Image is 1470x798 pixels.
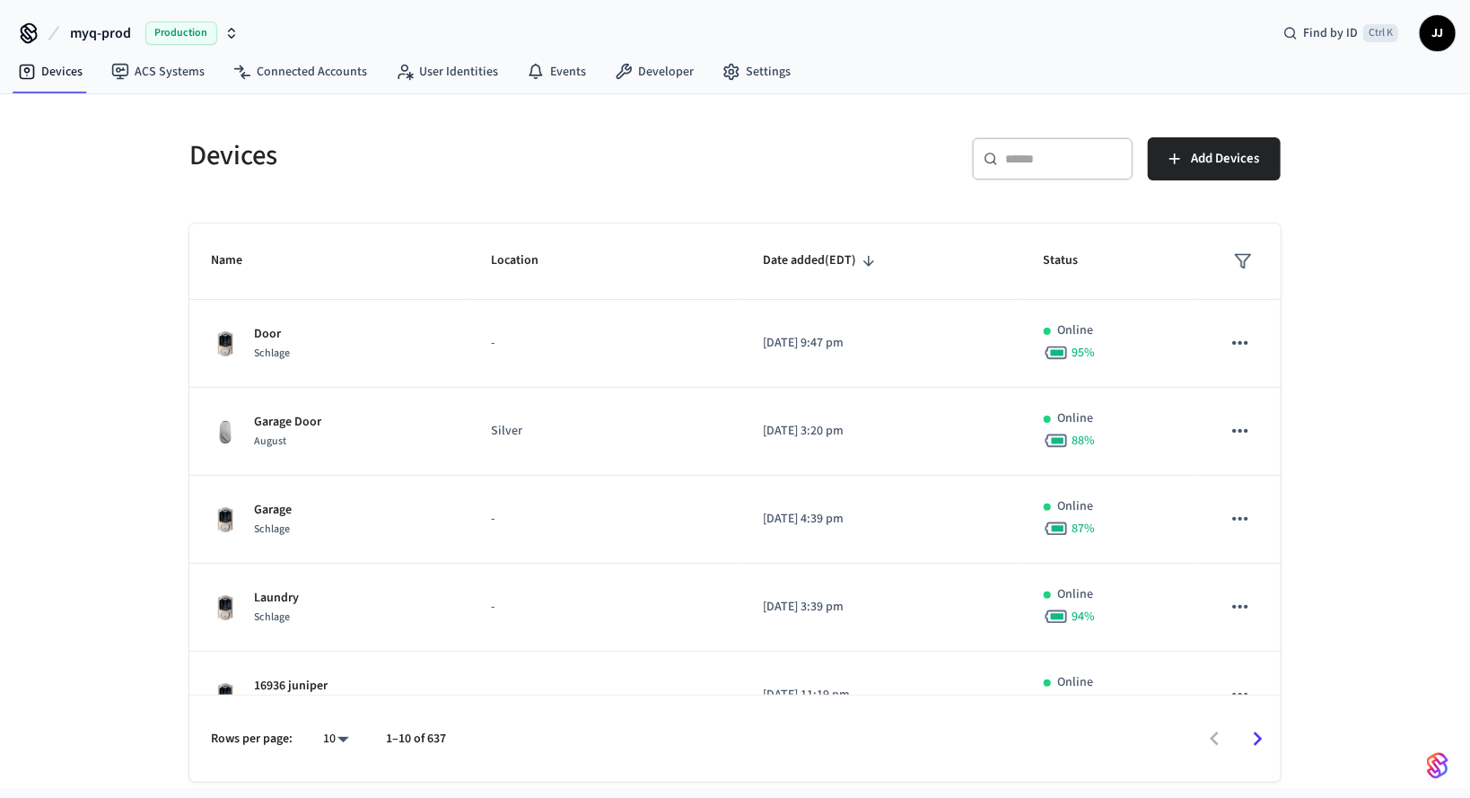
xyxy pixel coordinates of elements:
p: Rows per page: [211,730,293,749]
h5: Devices [189,137,724,174]
img: August Wifi Smart Lock 3rd Gen, Silver, Front [211,417,240,446]
p: [DATE] 3:20 pm [764,422,1001,441]
span: Status [1044,247,1102,275]
div: 10 [314,726,357,752]
span: Find by ID [1303,24,1358,42]
p: - [491,334,720,353]
p: - [491,598,720,617]
p: Door [254,325,290,344]
a: Connected Accounts [219,56,381,88]
span: 95 % [1072,344,1096,362]
img: Schlage Sense Smart Deadbolt with Camelot Trim, Front [211,681,240,710]
button: JJ [1420,15,1456,51]
p: [DATE] 11:19 pm [764,686,1001,705]
img: SeamLogoGradient.69752ec5.svg [1427,751,1448,780]
span: Name [211,247,266,275]
img: Schlage Sense Smart Deadbolt with Camelot Trim, Front [211,329,240,358]
img: Schlage Sense Smart Deadbolt with Camelot Trim, Front [211,505,240,534]
p: - [491,510,720,529]
p: Silver [491,422,720,441]
p: - [491,686,720,705]
p: 1–10 of 637 [386,730,446,749]
p: Online [1058,673,1094,692]
p: Online [1058,585,1094,604]
a: User Identities [381,56,512,88]
span: JJ [1422,17,1454,49]
span: Ctrl K [1363,24,1398,42]
span: Schlage [254,346,290,361]
a: Events [512,56,600,88]
a: Devices [4,56,97,88]
span: myq-prod [70,22,131,44]
p: Garage Door [254,413,321,432]
span: Schlage [254,522,290,537]
span: 88 % [1072,432,1096,450]
span: Date added(EDT) [764,247,880,275]
p: Online [1058,409,1094,428]
a: Settings [708,56,805,88]
p: 16936 juniper [254,677,328,696]
button: Add Devices [1148,137,1281,180]
p: [DATE] 9:47 pm [764,334,1001,353]
p: Online [1058,321,1094,340]
p: [DATE] 4:39 pm [764,510,1001,529]
span: 94 % [1072,608,1096,626]
p: [DATE] 3:39 pm [764,598,1001,617]
a: Developer [600,56,708,88]
p: Garage [254,501,292,520]
button: Go to next page [1237,718,1279,760]
p: Online [1058,497,1094,516]
span: Schlage [254,609,290,625]
span: August [254,434,286,449]
span: Location [491,247,562,275]
p: Laundry [254,589,299,608]
a: ACS Systems [97,56,219,88]
span: Add Devices [1191,147,1259,171]
img: Schlage Sense Smart Deadbolt with Camelot Trim, Front [211,593,240,622]
span: Production [145,22,217,45]
span: 87 % [1072,520,1096,538]
div: Find by IDCtrl K [1269,17,1413,49]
